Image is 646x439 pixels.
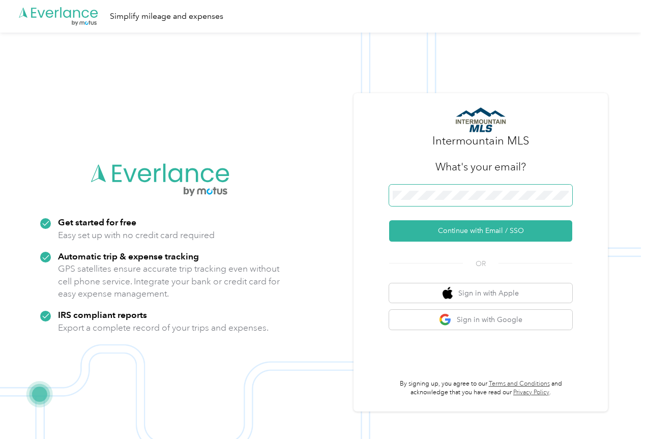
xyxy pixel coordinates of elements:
img: group_logo [456,107,506,132]
span: OR [463,258,498,269]
strong: Automatic trip & expense tracking [58,251,199,261]
h3: group-name [432,132,529,149]
p: Easy set up with no credit card required [58,229,215,242]
div: Simplify mileage and expenses [110,10,223,23]
a: Terms and Conditions [489,380,550,388]
p: GPS satellites ensure accurate trip tracking even without cell phone service. Integrate your bank... [58,262,280,300]
button: Continue with Email / SSO [389,220,572,242]
p: By signing up, you agree to our and acknowledge that you have read our . [389,379,572,397]
button: apple logoSign in with Apple [389,283,572,303]
button: google logoSign in with Google [389,310,572,330]
h3: What's your email? [435,160,526,174]
img: google logo [439,313,452,326]
p: Export a complete record of your trips and expenses. [58,321,269,334]
strong: IRS compliant reports [58,309,147,320]
a: Privacy Policy [513,389,549,396]
img: apple logo [443,287,453,300]
strong: Get started for free [58,217,136,227]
